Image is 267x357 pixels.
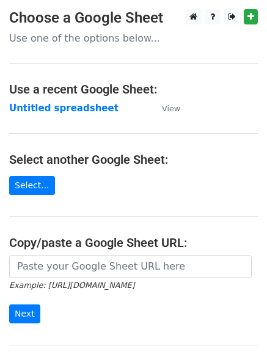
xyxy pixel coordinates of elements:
[9,103,119,114] a: Untitled spreadsheet
[9,9,258,27] h3: Choose a Google Sheet
[9,176,55,195] a: Select...
[9,152,258,167] h4: Select another Google Sheet:
[150,103,180,114] a: View
[9,32,258,45] p: Use one of the options below...
[9,255,252,278] input: Paste your Google Sheet URL here
[162,104,180,113] small: View
[9,82,258,97] h4: Use a recent Google Sheet:
[9,304,40,323] input: Next
[9,235,258,250] h4: Copy/paste a Google Sheet URL:
[9,281,134,290] small: Example: [URL][DOMAIN_NAME]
